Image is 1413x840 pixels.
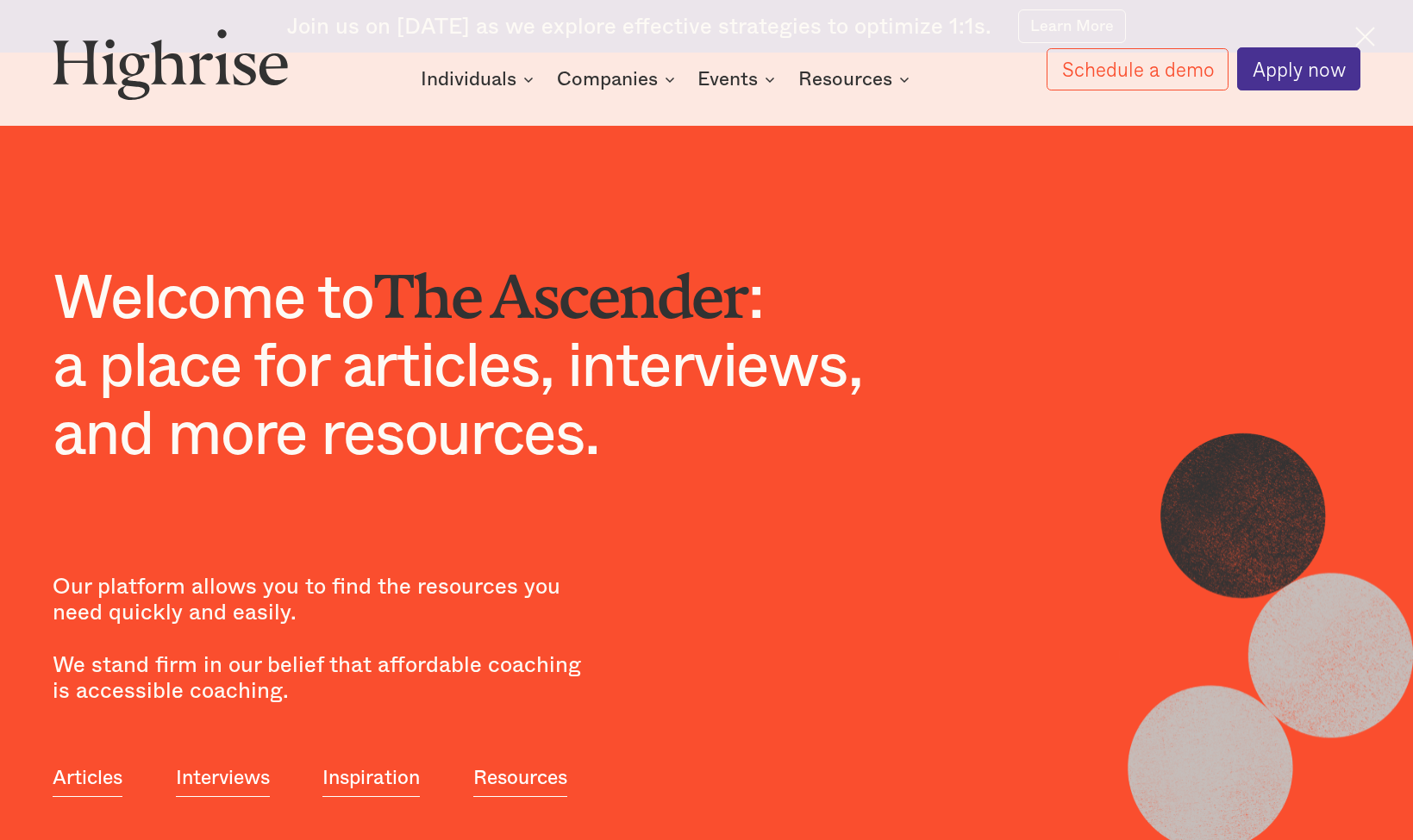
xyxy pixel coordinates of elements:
[798,69,915,90] div: Resources
[798,69,892,90] div: Resources
[557,69,680,90] div: Companies
[1047,48,1229,91] a: Schedule a demo
[697,69,758,90] div: Events
[557,69,658,90] div: Companies
[53,28,289,100] img: Highrise logo
[53,522,583,705] p: Our platform allows you to find the resources you need quickly and easily. We stand firm in our b...
[53,247,905,470] h1: Welcome to : a place for articles, interviews, and more resources.
[421,69,516,90] div: Individuals
[322,757,420,798] a: Inspiration
[421,69,539,90] div: Individuals
[473,757,567,798] a: Resources
[53,757,122,798] a: Articles
[373,261,748,301] span: The Ascender
[1237,47,1360,90] a: Apply now
[697,69,780,90] div: Events
[176,757,270,798] a: Interviews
